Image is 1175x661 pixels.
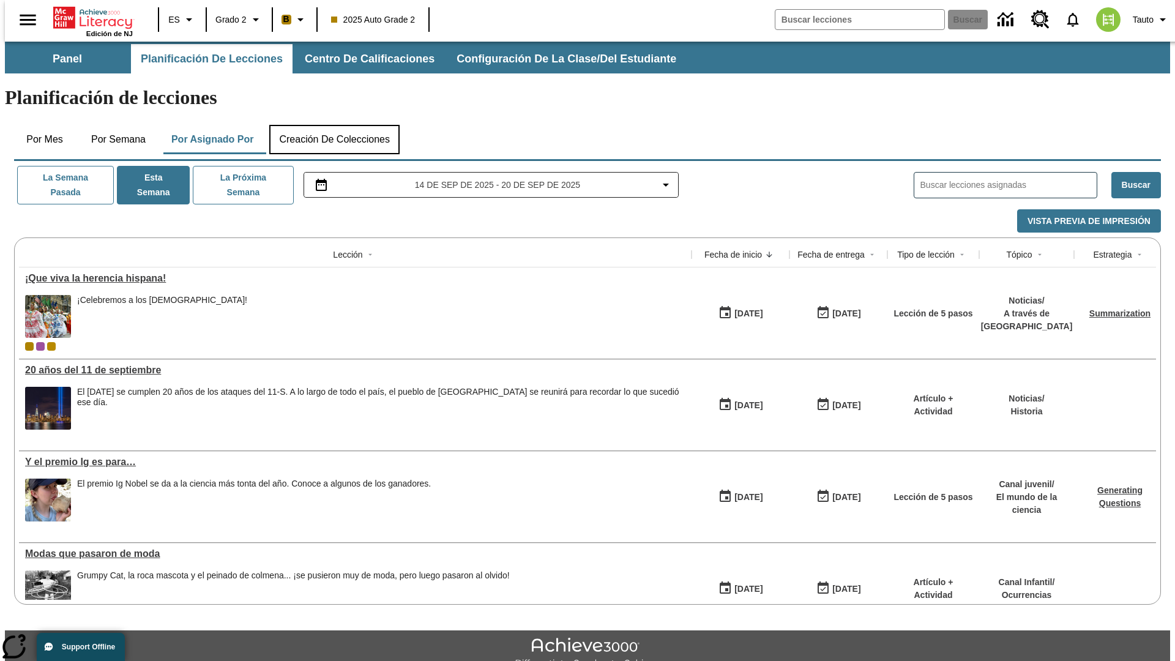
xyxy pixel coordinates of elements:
button: 06/30/26: Último día en que podrá accederse la lección [812,577,865,600]
button: Sort [1032,247,1047,262]
span: Support Offline [62,643,115,651]
button: Planificación de lecciones [131,44,293,73]
svg: Collapse Date Range Filter [658,177,673,192]
span: Tauto [1133,13,1154,26]
a: Notificaciones [1057,4,1089,35]
img: dos filas de mujeres hispanas en un desfile que celebra la cultura hispana. Las mujeres lucen col... [25,295,71,338]
button: 09/14/25: Último día en que podrá accederse la lección [812,485,865,509]
div: ¡Que viva la herencia hispana! [25,273,685,284]
p: A través de [GEOGRAPHIC_DATA] [981,307,1073,333]
p: Noticias / [1009,392,1044,405]
button: Por semana [81,125,155,154]
p: Historia [1009,405,1044,418]
span: Panel [53,52,82,66]
p: Lección de 5 pasos [893,307,972,320]
button: Boost El color de la clase es anaranjado claro. Cambiar el color de la clase. [277,9,313,31]
span: Configuración de la clase/del estudiante [457,52,676,66]
div: [DATE] [832,581,860,597]
div: Subbarra de navegación [5,42,1170,73]
p: Artículo + Actividad [893,576,973,602]
a: Portada [53,6,133,30]
p: Lección de 5 pasos [893,491,972,504]
span: Edición de NJ [86,30,133,37]
img: avatar image [1096,7,1121,32]
p: Artículo + Actividad [893,392,973,418]
div: Clase actual [25,342,34,351]
button: Escoja un nuevo avatar [1089,4,1128,35]
button: Sort [762,247,777,262]
span: 2025 Auto Grade 2 [331,13,416,26]
img: Una joven lame una piedra, o hueso, al aire libre. [25,479,71,521]
button: Buscar [1111,172,1161,198]
span: Grado 2 [215,13,247,26]
a: Modas que pasaron de moda, Lecciones [25,548,685,559]
button: Esta semana [117,166,190,204]
div: [DATE] [734,398,763,413]
div: El premio Ig Nobel se da a la ciencia más tonta del año. Conoce a algunos de los ganadores. [77,479,431,489]
button: Sort [865,247,879,262]
div: [DATE] [832,490,860,505]
span: Centro de calificaciones [305,52,435,66]
a: 20 años del 11 de septiembre, Lecciones [25,365,685,376]
button: Vista previa de impresión [1017,209,1161,233]
p: Ocurrencias [999,589,1055,602]
div: Modas que pasaron de moda [25,548,685,559]
a: Summarization [1089,308,1151,318]
div: [DATE] [734,490,763,505]
h1: Planificación de lecciones [5,86,1170,109]
div: [DATE] [832,306,860,321]
span: Planificación de lecciones [141,52,283,66]
a: ¡Que viva la herencia hispana!, Lecciones [25,273,685,284]
input: Buscar campo [775,10,944,29]
div: Grumpy Cat, la roca mascota y el peinado de colmena... ¡se pusieron muy de moda, pero luego pasar... [77,570,510,581]
a: Generating Questions [1097,485,1143,508]
img: Tributo con luces en la ciudad de Nueva York desde el Parque Estatal Liberty (Nueva Jersey) [25,387,71,430]
button: 07/19/25: Primer día en que estuvo disponible la lección [714,577,767,600]
p: Canal juvenil / [985,478,1068,491]
div: OL 2025 Auto Grade 3 [36,342,45,351]
button: Sort [363,247,378,262]
button: La próxima semana [193,166,293,204]
button: Por mes [14,125,75,154]
div: ¡Celebremos a los hispanoamericanos! [77,295,247,338]
p: El mundo de la ciencia [985,491,1068,517]
button: Support Offline [37,633,125,661]
div: Tipo de lección [897,248,955,261]
div: New 2025 class [47,342,56,351]
input: Buscar lecciones asignadas [920,176,1097,194]
div: El premio Ig Nobel se da a la ciencia más tonta del año. Conoce a algunos de los ganadores. [77,479,431,521]
button: 09/15/25: Primer día en que estuvo disponible la lección [714,302,767,325]
div: [DATE] [832,398,860,413]
div: Fecha de entrega [797,248,865,261]
div: Portada [53,4,133,37]
div: [DATE] [734,306,763,321]
div: Grumpy Cat, la roca mascota y el peinado de colmena... ¡se pusieron muy de moda, pero luego pasar... [77,570,510,613]
div: El 11 de septiembre de 2021 se cumplen 20 años de los ataques del 11-S. A lo largo de todo el paí... [77,387,685,430]
button: Panel [6,44,129,73]
div: [DATE] [734,581,763,597]
span: ES [168,13,180,26]
button: Sort [955,247,969,262]
a: Centro de información [990,3,1024,37]
div: Subbarra de navegación [5,44,687,73]
a: Centro de recursos, Se abrirá en una pestaña nueva. [1024,3,1057,36]
div: El [DATE] se cumplen 20 años de los ataques del 11-S. A lo largo de todo el país, el pueblo de [G... [77,387,685,408]
div: Tópico [1006,248,1032,261]
button: Grado: Grado 2, Elige un grado [211,9,268,31]
button: Abrir el menú lateral [10,2,46,38]
p: Canal Infantil / [999,576,1055,589]
span: B [283,12,289,27]
button: Lenguaje: ES, Selecciona un idioma [163,9,202,31]
div: Lección [333,248,362,261]
button: Centro de calificaciones [295,44,444,73]
button: Creación de colecciones [269,125,400,154]
img: foto en blanco y negro de una chica haciendo girar unos hula-hulas en la década de 1950 [25,570,71,613]
div: 20 años del 11 de septiembre [25,365,685,376]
